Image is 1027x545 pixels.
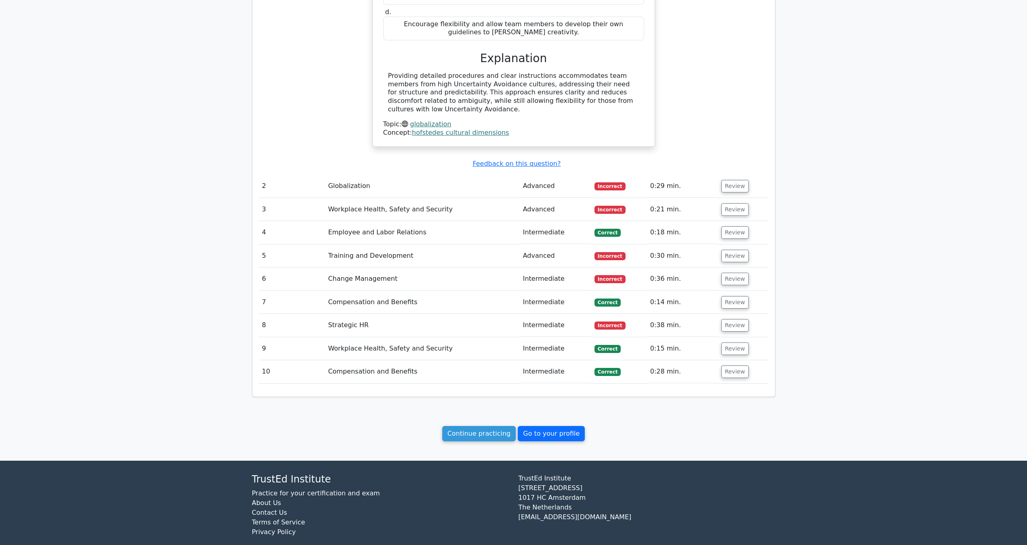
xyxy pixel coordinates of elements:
[647,291,718,314] td: 0:14 min.
[385,8,391,16] span: d.
[473,160,561,167] a: Feedback on this question?
[594,322,626,330] span: Incorrect
[325,175,519,198] td: Globalization
[520,314,591,337] td: Intermediate
[594,229,621,237] span: Correct
[259,337,325,360] td: 9
[520,198,591,221] td: Advanced
[259,291,325,314] td: 7
[514,474,780,543] div: TrustEd Institute [STREET_ADDRESS] 1017 HC Amsterdam The Netherlands [EMAIL_ADDRESS][DOMAIN_NAME]
[520,175,591,198] td: Advanced
[252,528,296,536] a: Privacy Policy
[647,360,718,383] td: 0:28 min.
[388,52,639,65] h3: Explanation
[647,314,718,337] td: 0:38 min.
[721,180,749,192] button: Review
[259,360,325,383] td: 10
[520,221,591,244] td: Intermediate
[252,489,380,497] a: Practice for your certification and exam
[520,360,591,383] td: Intermediate
[721,203,749,216] button: Review
[252,518,305,526] a: Terms of Service
[594,206,626,214] span: Incorrect
[383,120,644,129] div: Topic:
[647,267,718,290] td: 0:36 min.
[721,296,749,309] button: Review
[325,360,519,383] td: Compensation and Benefits
[721,273,749,285] button: Review
[594,275,626,283] span: Incorrect
[647,175,718,198] td: 0:29 min.
[383,129,644,137] div: Concept:
[594,368,621,376] span: Correct
[325,337,519,360] td: Workplace Health, Safety and Security
[325,244,519,267] td: Training and Development
[520,244,591,267] td: Advanced
[252,499,281,507] a: About Us
[721,250,749,262] button: Review
[594,252,626,260] span: Incorrect
[442,426,516,441] a: Continue practicing
[259,244,325,267] td: 5
[721,342,749,355] button: Review
[721,226,749,239] button: Review
[410,120,451,128] a: globalization
[518,426,585,441] a: Go to your profile
[259,198,325,221] td: 3
[259,314,325,337] td: 8
[383,17,644,41] div: Encourage flexibility and allow team members to develop their own guidelines to [PERSON_NAME] cre...
[325,291,519,314] td: Compensation and Benefits
[325,314,519,337] td: Strategic HR
[388,72,639,114] div: Providing detailed procedures and clear instructions accommodates team members from high Uncertai...
[325,267,519,290] td: Change Management
[647,221,718,244] td: 0:18 min.
[647,337,718,360] td: 0:15 min.
[594,182,626,190] span: Incorrect
[252,509,287,516] a: Contact Us
[259,175,325,198] td: 2
[721,319,749,332] button: Review
[252,474,509,485] h4: TrustEd Institute
[412,129,509,136] a: hofstedes cultural dimensions
[594,345,621,353] span: Correct
[520,291,591,314] td: Intermediate
[520,337,591,360] td: Intermediate
[325,221,519,244] td: Employee and Labor Relations
[520,267,591,290] td: Intermediate
[259,267,325,290] td: 6
[647,198,718,221] td: 0:21 min.
[594,299,621,307] span: Correct
[647,244,718,267] td: 0:30 min.
[721,365,749,378] button: Review
[259,221,325,244] td: 4
[325,198,519,221] td: Workplace Health, Safety and Security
